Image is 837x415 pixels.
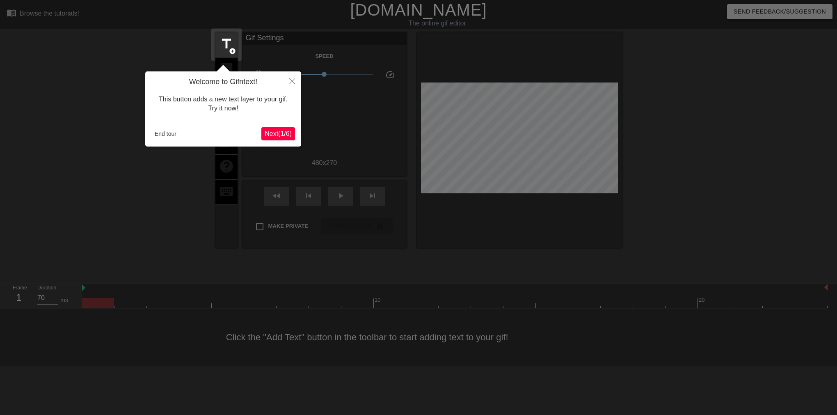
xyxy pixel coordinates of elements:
button: Close [283,71,301,90]
button: Next [261,127,295,140]
div: This button adds a new text layer to your gif. Try it now! [151,87,295,122]
span: Next ( 1 / 6 ) [265,130,292,137]
h4: Welcome to Gifntext! [151,78,295,87]
button: End tour [151,128,180,140]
